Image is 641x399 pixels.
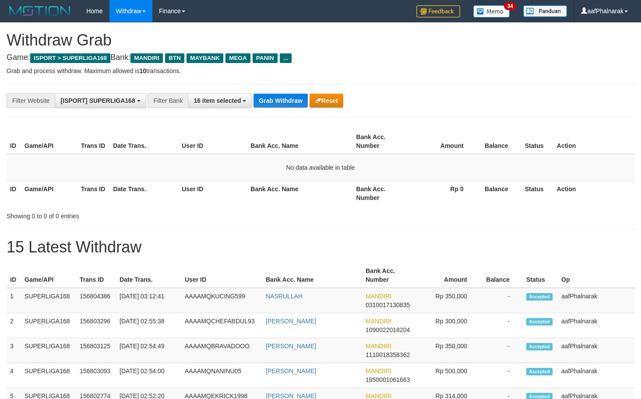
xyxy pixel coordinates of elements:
th: Amount [416,263,480,288]
td: aafPhalnarak [558,338,634,363]
td: 156803093 [76,363,116,388]
td: - [480,288,523,313]
td: 1 [7,288,21,313]
td: - [480,338,523,363]
span: MANDIRI [366,318,391,325]
th: Action [553,181,634,206]
td: Rp 500,000 [416,363,480,388]
td: [DATE] 02:55:38 [116,313,181,338]
th: Op [558,263,634,288]
th: User ID [181,263,262,288]
h1: 15 Latest Withdraw [7,238,634,256]
span: MAYBANK [187,53,223,63]
td: 156804386 [76,288,116,313]
span: Accepted [526,368,553,375]
th: Rp 0 [409,181,477,206]
img: Button%20Memo.svg [473,5,510,17]
th: Date Trans. [109,181,178,206]
th: ID [7,181,21,206]
th: ID [7,263,21,288]
span: ... [280,53,292,63]
span: MANDIRI [366,293,391,300]
img: MOTION_logo.png [7,4,73,17]
td: aafPhalnarak [558,288,634,313]
span: Copy 1650001061663 to clipboard [366,376,410,383]
td: SUPERLIGA168 [21,338,76,363]
td: [DATE] 03:12:41 [116,288,181,313]
td: AAAAMQCHEFABDUL93 [181,313,262,338]
td: Rp 350,000 [416,338,480,363]
td: - [480,363,523,388]
th: Bank Acc. Number [353,129,409,154]
th: Bank Acc. Name [262,263,362,288]
span: PANIN [253,53,278,63]
span: MEGA [225,53,250,63]
strong: 10 [139,67,146,74]
th: Bank Acc. Name [247,181,352,206]
td: 156803296 [76,313,116,338]
span: Accepted [526,293,553,301]
th: Bank Acc. Name [247,129,352,154]
span: Copy 0310017130835 to clipboard [366,301,410,308]
h1: Withdraw Grab [7,31,634,49]
span: [ISPORT] SUPERLIGA168 [60,97,135,104]
th: User ID [178,181,247,206]
span: ISPORT > SUPERLIGA168 [30,53,110,63]
td: - [480,313,523,338]
button: [ISPORT] SUPERLIGA168 [55,93,146,108]
th: Status [521,181,553,206]
td: aafPhalnarak [558,313,634,338]
td: 4 [7,363,21,388]
button: Grab Withdraw [254,94,307,108]
span: BTN [165,53,184,63]
td: 2 [7,313,21,338]
div: Filter Website [7,93,55,108]
th: Balance [477,129,521,154]
span: 34 [504,2,516,10]
td: AAAAMQBRAVADOOO [181,338,262,363]
th: Trans ID [76,263,116,288]
td: Rp 300,000 [416,313,480,338]
th: Trans ID [77,129,109,154]
td: [DATE] 02:54:00 [116,363,181,388]
td: AAAAMQNANINU05 [181,363,262,388]
span: Copy 1110018358362 to clipboard [366,351,410,358]
img: panduan.png [523,5,567,17]
td: [DATE] 02:54:49 [116,338,181,363]
td: Rp 350,000 [416,288,480,313]
th: Game/API [21,181,77,206]
th: Game/API [21,129,77,154]
h4: Game: Bank: [7,53,634,62]
a: NASRULLAH [266,293,303,300]
th: ID [7,129,21,154]
th: Amount [409,129,477,154]
div: Showing 0 to 0 of 0 entries [7,208,261,220]
td: 3 [7,338,21,363]
div: Filter Bank [148,93,188,108]
a: [PERSON_NAME] [266,367,316,374]
th: User ID [178,129,247,154]
th: Date Trans. [109,129,178,154]
span: Accepted [526,343,553,350]
th: Date Trans. [116,263,181,288]
button: 16 item selected [188,93,252,108]
th: Action [553,129,634,154]
span: MANDIRI [130,53,163,63]
td: SUPERLIGA168 [21,363,76,388]
button: Reset [310,94,343,108]
p: Grab and process withdraw. Maximum allowed is transactions. [7,66,634,75]
span: Copy 1090022018204 to clipboard [366,326,410,333]
span: 16 item selected [194,97,241,104]
span: MANDIRI [366,367,391,374]
th: Status [523,263,558,288]
img: Feedback.jpg [416,5,460,17]
span: Accepted [526,318,553,325]
td: aafPhalnarak [558,363,634,388]
th: Bank Acc. Number [353,181,409,206]
th: Balance [477,181,521,206]
a: [PERSON_NAME] [266,318,316,325]
th: Trans ID [77,181,109,206]
td: AAAAMQKUCING599 [181,288,262,313]
td: 156803125 [76,338,116,363]
th: Game/API [21,263,76,288]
